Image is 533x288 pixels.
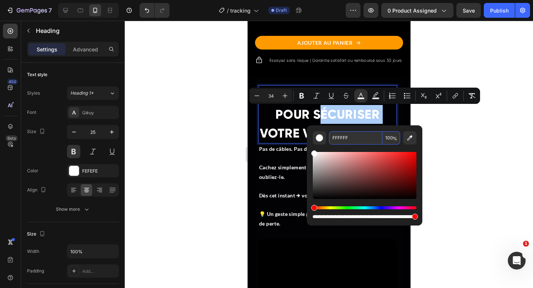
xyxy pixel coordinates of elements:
[11,172,145,178] strong: Dès cet instant → vous recevez des alertes 24h/24, 7j/7.
[82,168,117,175] div: FEFEFE
[393,135,397,143] span: %
[36,26,116,35] p: Heading
[248,21,410,288] iframe: Design area
[490,7,509,14] div: Publish
[484,3,515,18] button: Publish
[27,185,48,195] div: Align
[11,125,110,131] strong: Pas de câbles. Pas d’outils. Pas de tracas.
[508,252,526,270] iframe: Intercom live chat
[67,245,118,258] input: Auto
[56,206,90,213] div: Show more
[12,67,148,120] span: 60 SECONDES POUR SÉCURISER VOTRE VÉHICULE À VIE
[27,127,47,137] div: Size
[27,167,38,174] div: Color
[6,135,18,141] div: Beta
[11,190,146,206] strong: 💡 Un geste simple peut vous éviter des milliers d’euros de perte.
[276,7,287,14] span: Draft
[73,45,98,53] p: Advanced
[82,268,117,275] div: Add...
[27,71,47,78] div: Text style
[70,90,94,96] span: Heading 1*
[37,45,57,53] p: Settings
[30,67,46,82] span: ⚡
[11,65,149,123] h2: Rich Text Editor. Editing area: main
[48,6,52,15] p: 7
[381,3,453,18] button: 0 product assigned
[27,90,40,96] div: Styles
[227,7,229,14] span: /
[3,3,55,18] button: 7
[456,3,481,18] button: Save
[230,7,251,14] span: tracking
[329,131,382,145] input: E.g FFFFFF
[7,79,18,85] div: 450
[27,248,39,255] div: Width
[463,7,475,14] span: Save
[313,206,416,209] div: Hue
[11,143,147,159] strong: Cachez simplement TRACKSAFE™ dans votre voiture et oubliez-le.
[67,87,119,100] button: Heading 1*
[27,229,47,239] div: Size
[27,203,119,216] button: Show more
[27,109,36,116] div: Font
[388,7,437,14] span: 0 product assigned
[82,109,117,116] div: Gilroy
[249,88,480,104] div: Editor contextual toolbar
[140,3,170,18] div: Undo/Redo
[27,268,44,274] div: Padding
[523,241,529,247] span: 1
